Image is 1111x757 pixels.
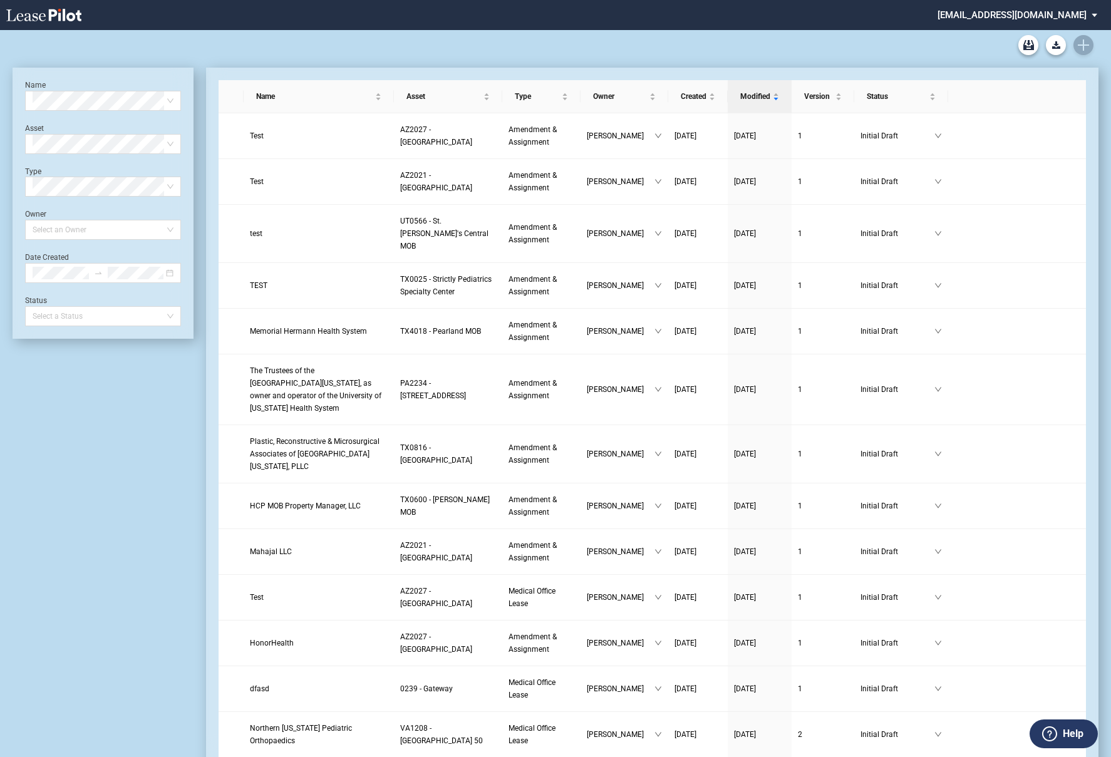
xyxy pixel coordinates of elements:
[654,731,662,738] span: down
[250,500,388,512] a: HCP MOB Property Manager, LLC
[674,730,696,739] span: [DATE]
[798,593,802,602] span: 1
[244,80,394,113] th: Name
[250,547,292,556] span: Mahajal LLC
[400,495,490,517] span: TX0600 - Charles Clark MOB
[509,585,574,610] a: Medical Office Lease
[400,217,488,250] span: UT0566 - St. Mark's Central MOB
[860,728,934,741] span: Initial Draft
[734,279,785,292] a: [DATE]
[860,448,934,460] span: Initial Draft
[400,493,496,518] a: TX0600 - [PERSON_NAME] MOB
[654,548,662,555] span: down
[734,502,756,510] span: [DATE]
[734,593,756,602] span: [DATE]
[734,327,756,336] span: [DATE]
[1030,719,1098,748] button: Help
[587,500,654,512] span: [PERSON_NAME]
[400,275,492,296] span: TX0025 - Strictly Pediatrics Specialty Center
[674,682,721,695] a: [DATE]
[860,682,934,695] span: Initial Draft
[587,591,654,604] span: [PERSON_NAME]
[654,639,662,647] span: down
[25,253,69,262] label: Date Created
[674,639,696,647] span: [DATE]
[798,448,848,460] a: 1
[25,124,44,133] label: Asset
[250,229,262,238] span: test
[728,80,792,113] th: Modified
[400,443,472,465] span: TX0816 - Stone Oak
[587,728,654,741] span: [PERSON_NAME]
[934,386,942,393] span: down
[509,221,574,246] a: Amendment & Assignment
[400,377,496,402] a: PA2234 - [STREET_ADDRESS]
[734,227,785,240] a: [DATE]
[400,631,496,656] a: AZ2027 - [GEOGRAPHIC_DATA]
[250,364,388,415] a: The Trustees of the [GEOGRAPHIC_DATA][US_STATE], as owner and operator of the University of [US_S...
[734,591,785,604] a: [DATE]
[400,273,496,298] a: TX0025 - Strictly Pediatrics Specialty Center
[798,131,802,140] span: 1
[934,132,942,140] span: down
[654,502,662,510] span: down
[798,229,802,238] span: 1
[798,682,848,695] a: 1
[860,227,934,240] span: Initial Draft
[250,366,381,413] span: The Trustees of the University of Pennsylvania, as owner and operator of the University of Pennsy...
[798,728,848,741] a: 2
[250,637,388,649] a: HonorHealth
[509,493,574,518] a: Amendment & Assignment
[860,383,934,396] span: Initial Draft
[798,637,848,649] a: 1
[734,684,756,693] span: [DATE]
[734,175,785,188] a: [DATE]
[674,448,721,460] a: [DATE]
[587,448,654,460] span: [PERSON_NAME]
[509,379,557,400] span: Amendment & Assignment
[734,177,756,186] span: [DATE]
[509,495,557,517] span: Amendment & Assignment
[400,123,496,148] a: AZ2027 - [GEOGRAPHIC_DATA]
[509,631,574,656] a: Amendment & Assignment
[587,637,654,649] span: [PERSON_NAME]
[734,545,785,558] a: [DATE]
[509,377,574,402] a: Amendment & Assignment
[25,81,46,90] label: Name
[674,131,696,140] span: [DATE]
[860,591,934,604] span: Initial Draft
[400,169,496,194] a: AZ2021 - [GEOGRAPHIC_DATA]
[515,90,559,103] span: Type
[509,443,557,465] span: Amendment & Assignment
[674,279,721,292] a: [DATE]
[587,279,654,292] span: [PERSON_NAME]
[509,676,574,701] a: Medical Office Lease
[798,227,848,240] a: 1
[674,281,696,290] span: [DATE]
[250,227,388,240] a: test
[394,80,502,113] th: Asset
[674,500,721,512] a: [DATE]
[509,273,574,298] a: Amendment & Assignment
[250,327,367,336] span: Memorial Hermann Health System
[798,500,848,512] a: 1
[792,80,854,113] th: Version
[587,682,654,695] span: [PERSON_NAME]
[867,90,927,103] span: Status
[934,230,942,237] span: down
[654,178,662,185] span: down
[509,632,557,654] span: Amendment & Assignment
[250,545,388,558] a: Mahajal LLC
[681,90,706,103] span: Created
[798,450,802,458] span: 1
[734,281,756,290] span: [DATE]
[734,639,756,647] span: [DATE]
[674,385,696,394] span: [DATE]
[674,450,696,458] span: [DATE]
[740,90,770,103] span: Modified
[250,131,264,140] span: Test
[674,728,721,741] a: [DATE]
[250,435,388,473] a: Plastic, Reconstructive & Microsurgical Associates of [GEOGRAPHIC_DATA][US_STATE], PLLC
[400,585,496,610] a: AZ2027 - [GEOGRAPHIC_DATA]
[934,178,942,185] span: down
